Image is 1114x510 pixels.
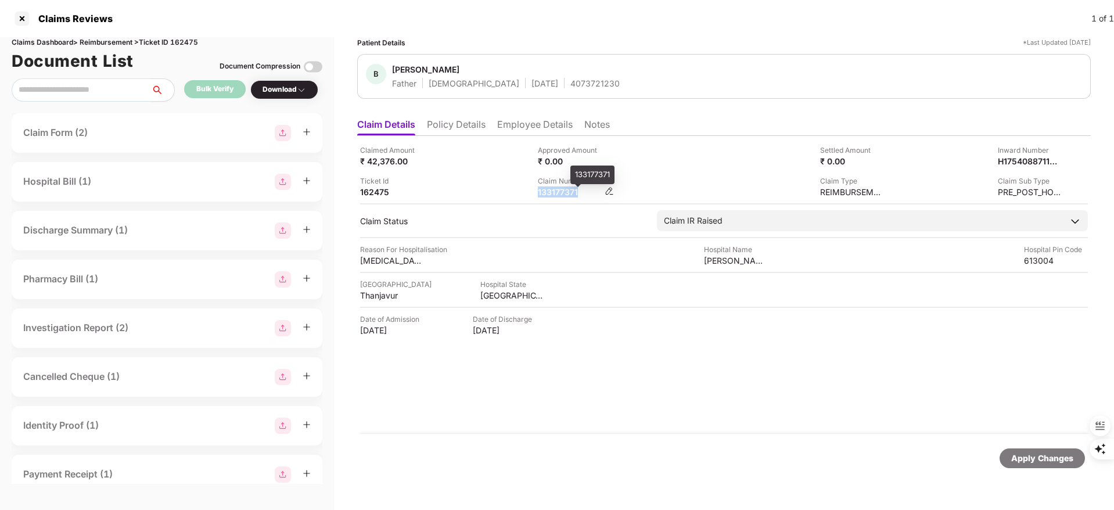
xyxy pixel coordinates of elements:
[497,118,573,135] li: Employee Details
[23,418,99,433] div: Identity Proof (1)
[360,145,424,156] div: Claimed Amount
[998,156,1062,167] div: H1754088711933806325
[480,290,544,301] div: [GEOGRAPHIC_DATA]
[275,271,291,288] img: svg+xml;base64,PHN2ZyBpZD0iR3JvdXBfMjg4MTMiIGRhdGEtbmFtZT0iR3JvdXAgMjg4MTMiIHhtbG5zPSJodHRwOi8vd3...
[429,78,519,89] div: [DEMOGRAPHIC_DATA]
[1024,255,1088,266] div: 613004
[23,174,91,189] div: Hospital Bill (1)
[360,290,424,301] div: Thanjavur
[23,272,98,286] div: Pharmacy Bill (1)
[360,279,432,290] div: [GEOGRAPHIC_DATA]
[303,323,311,331] span: plus
[23,125,88,140] div: Claim Form (2)
[220,61,300,72] div: Document Compression
[23,467,113,482] div: Payment Receipt (1)
[275,418,291,434] img: svg+xml;base64,PHN2ZyBpZD0iR3JvdXBfMjg4MTMiIGRhdGEtbmFtZT0iR3JvdXAgMjg4MTMiIHhtbG5zPSJodHRwOi8vd3...
[303,274,311,282] span: plus
[303,469,311,477] span: plus
[392,78,416,89] div: Father
[1069,216,1081,227] img: downArrowIcon
[538,145,602,156] div: Approved Amount
[360,314,424,325] div: Date of Admission
[1024,244,1088,255] div: Hospital Pin Code
[360,216,645,227] div: Claim Status
[360,244,447,255] div: Reason For Hospitalisation
[538,175,614,186] div: Claim Number
[820,156,884,167] div: ₹ 0.00
[1023,37,1091,48] div: *Last Updated [DATE]
[303,372,311,380] span: plus
[584,118,610,135] li: Notes
[23,369,120,384] div: Cancelled Cheque (1)
[664,214,723,227] div: Claim IR Raised
[275,369,291,385] img: svg+xml;base64,PHN2ZyBpZD0iR3JvdXBfMjg4MTMiIGRhdGEtbmFtZT0iR3JvdXAgMjg4MTMiIHhtbG5zPSJodHRwOi8vd3...
[303,421,311,429] span: plus
[605,186,614,196] img: svg+xml;base64,PHN2ZyBpZD0iRWRpdC0zMngzMiIgeG1sbnM9Imh0dHA6Ly93d3cudzMub3JnLzIwMDAvc3ZnIiB3aWR0aD...
[570,78,620,89] div: 4073721230
[196,84,233,95] div: Bulk Verify
[570,166,615,184] div: 133177371
[275,222,291,239] img: svg+xml;base64,PHN2ZyBpZD0iR3JvdXBfMjg4MTMiIGRhdGEtbmFtZT0iR3JvdXAgMjg4MTMiIHhtbG5zPSJodHRwOi8vd3...
[12,48,134,74] h1: Document List
[392,64,459,75] div: [PERSON_NAME]
[357,37,405,48] div: Patient Details
[357,118,415,135] li: Claim Details
[473,325,537,336] div: [DATE]
[360,186,424,197] div: 162475
[150,85,174,95] span: search
[820,186,884,197] div: REIMBURSEMENT
[275,466,291,483] img: svg+xml;base64,PHN2ZyBpZD0iR3JvdXBfMjg4MTMiIGRhdGEtbmFtZT0iR3JvdXAgMjg4MTMiIHhtbG5zPSJodHRwOi8vd3...
[275,320,291,336] img: svg+xml;base64,PHN2ZyBpZD0iR3JvdXBfMjg4MTMiIGRhdGEtbmFtZT0iR3JvdXAgMjg4MTMiIHhtbG5zPSJodHRwOi8vd3...
[303,225,311,234] span: plus
[360,156,424,167] div: ₹ 42,376.00
[23,223,128,238] div: Discharge Summary (1)
[704,244,768,255] div: Hospital Name
[275,174,291,190] img: svg+xml;base64,PHN2ZyBpZD0iR3JvdXBfMjg4MTMiIGRhdGEtbmFtZT0iR3JvdXAgMjg4MTMiIHhtbG5zPSJodHRwOi8vd3...
[480,279,544,290] div: Hospital State
[303,177,311,185] span: plus
[150,78,175,102] button: search
[31,13,113,24] div: Claims Reviews
[360,255,424,266] div: [MEDICAL_DATA]
[538,186,602,197] div: 133177371
[704,255,768,266] div: [PERSON_NAME][GEOGRAPHIC_DATA]
[303,128,311,136] span: plus
[275,125,291,141] img: svg+xml;base64,PHN2ZyBpZD0iR3JvdXBfMjg4MTMiIGRhdGEtbmFtZT0iR3JvdXAgMjg4MTMiIHhtbG5zPSJodHRwOi8vd3...
[23,321,128,335] div: Investigation Report (2)
[538,156,602,167] div: ₹ 0.00
[304,58,322,76] img: svg+xml;base64,PHN2ZyBpZD0iVG9nZ2xlLTMyeDMyIiB4bWxucz0iaHR0cDovL3d3dy53My5vcmcvMjAwMC9zdmciIHdpZH...
[998,145,1062,156] div: Inward Number
[531,78,558,89] div: [DATE]
[360,175,424,186] div: Ticket Id
[297,85,306,95] img: svg+xml;base64,PHN2ZyBpZD0iRHJvcGRvd24tMzJ4MzIiIHhtbG5zPSJodHRwOi8vd3d3LnczLm9yZy8yMDAwL3N2ZyIgd2...
[427,118,486,135] li: Policy Details
[1091,12,1114,25] div: 1 of 1
[473,314,537,325] div: Date of Discharge
[1011,452,1073,465] div: Apply Changes
[820,145,884,156] div: Settled Amount
[360,325,424,336] div: [DATE]
[820,175,884,186] div: Claim Type
[12,37,322,48] div: Claims Dashboard > Reimbursement > Ticket ID 162475
[366,64,386,84] div: B
[998,186,1062,197] div: PRE_POST_HOSPITALIZATION_REIMBURSEMENT
[263,84,306,95] div: Download
[998,175,1062,186] div: Claim Sub Type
